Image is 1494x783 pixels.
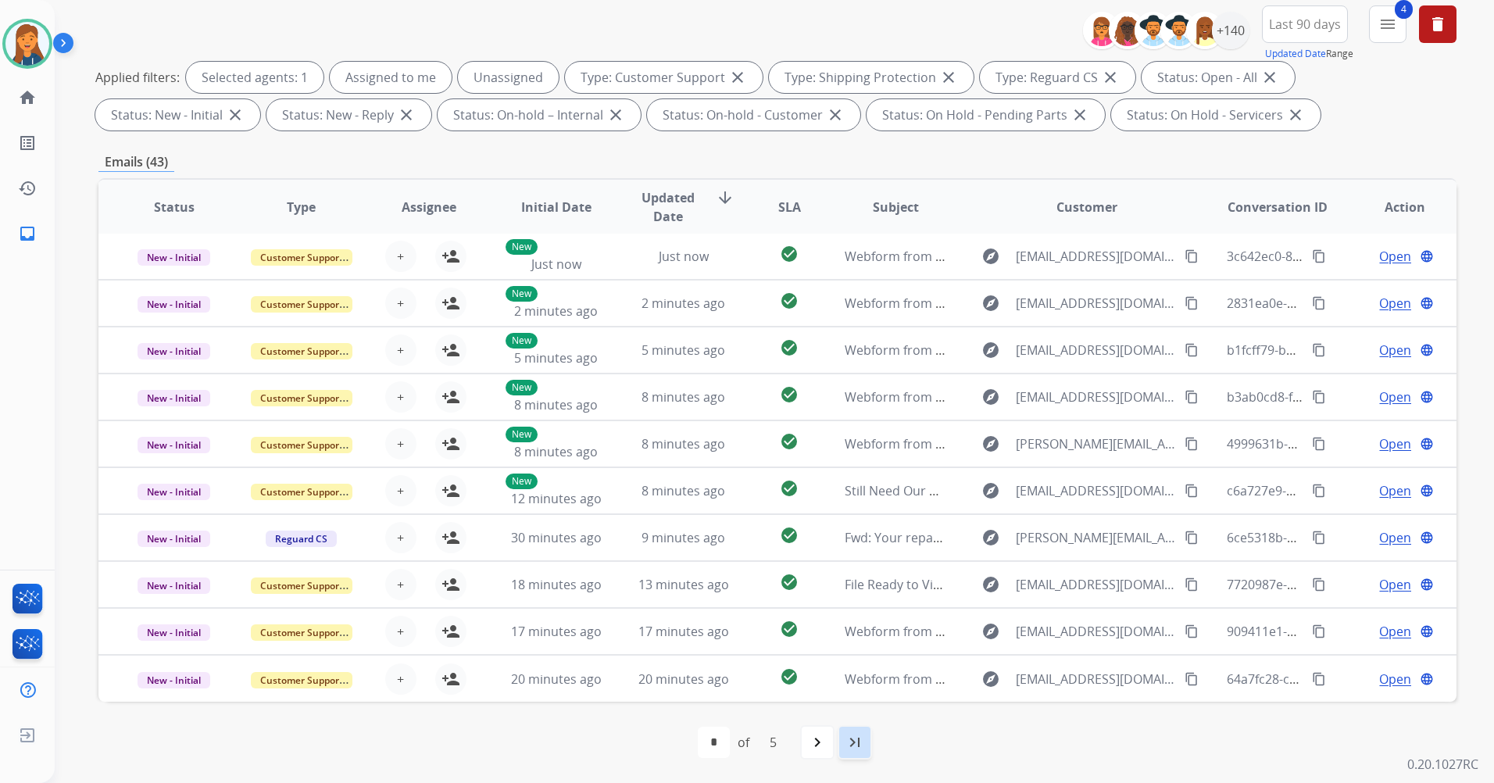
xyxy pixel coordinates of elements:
[441,434,460,453] mat-icon: person_add
[251,577,352,594] span: Customer Support
[397,247,404,266] span: +
[385,381,416,413] button: +
[738,733,749,752] div: of
[397,575,404,594] span: +
[716,188,734,207] mat-icon: arrow_downward
[138,296,210,313] span: New - Initial
[638,623,729,640] span: 17 minutes ago
[780,291,799,310] mat-icon: check_circle
[1312,484,1326,498] mat-icon: content_copy
[981,528,1000,547] mat-icon: explore
[845,482,1090,499] span: Still Need Our Help? Extend Damage Clain
[780,245,799,263] mat-icon: check_circle
[531,256,581,273] span: Just now
[1312,531,1326,545] mat-icon: content_copy
[251,249,352,266] span: Customer Support
[138,672,210,688] span: New - Initial
[1420,390,1434,404] mat-icon: language
[251,484,352,500] span: Customer Support
[1379,575,1411,594] span: Open
[438,99,641,130] div: Status: On-hold – Internal
[95,99,260,130] div: Status: New - Initial
[1260,68,1279,87] mat-icon: close
[1111,99,1321,130] div: Status: On Hold - Servicers
[1420,249,1434,263] mat-icon: language
[402,198,456,216] span: Assignee
[1227,623,1465,640] span: 909411e1-84a5-4398-8833-d86b04744fec
[638,670,729,688] span: 20 minutes ago
[780,667,799,686] mat-icon: check_circle
[1420,437,1434,451] mat-icon: language
[385,522,416,553] button: +
[385,569,416,600] button: +
[647,99,860,130] div: Status: On-hold - Customer
[441,294,460,313] mat-icon: person_add
[397,294,404,313] span: +
[845,341,1199,359] span: Webform from [EMAIL_ADDRESS][DOMAIN_NAME] on [DATE]
[226,105,245,124] mat-icon: close
[780,385,799,404] mat-icon: check_circle
[1379,622,1411,641] span: Open
[138,390,210,406] span: New - Initial
[845,733,864,752] mat-icon: last_page
[397,670,404,688] span: +
[1227,248,1464,265] span: 3c642ec0-8b7e-466c-8540-a2f9ae45d710
[251,624,352,641] span: Customer Support
[1286,105,1305,124] mat-icon: close
[769,62,974,93] div: Type: Shipping Protection
[266,99,431,130] div: Status: New - Reply
[1379,247,1411,266] span: Open
[1420,577,1434,592] mat-icon: language
[511,490,602,507] span: 12 minutes ago
[251,672,352,688] span: Customer Support
[565,62,763,93] div: Type: Customer Support
[138,484,210,500] span: New - Initial
[511,576,602,593] span: 18 minutes ago
[511,623,602,640] span: 17 minutes ago
[506,427,538,442] p: New
[385,428,416,459] button: +
[867,99,1105,130] div: Status: On Hold - Pending Parts
[98,152,174,172] p: Emails (43)
[397,528,404,547] span: +
[981,481,1000,500] mat-icon: explore
[845,623,1199,640] span: Webform from [EMAIL_ADDRESS][DOMAIN_NAME] on [DATE]
[780,526,799,545] mat-icon: check_circle
[18,224,37,243] mat-icon: inbox
[845,435,1392,452] span: Webform from [PERSON_NAME][EMAIL_ADDRESS][PERSON_NAME][DOMAIN_NAME] on [DATE]
[441,247,460,266] mat-icon: person_add
[397,341,404,359] span: +
[397,622,404,641] span: +
[18,179,37,198] mat-icon: history
[1227,576,1457,593] span: 7720987e-4b5e-4cf0-a7ac-3f5f435c185d
[287,198,316,216] span: Type
[780,338,799,357] mat-icon: check_circle
[1227,341,1452,359] span: b1fcff79-b482-4383-96e0-f3a7673bfdf2
[506,333,538,349] p: New
[1369,5,1406,43] button: 4
[1379,434,1411,453] span: Open
[138,531,210,547] span: New - Initial
[138,437,210,453] span: New - Initial
[385,334,416,366] button: +
[1016,575,1176,594] span: [EMAIL_ADDRESS][DOMAIN_NAME]
[1379,294,1411,313] span: Open
[18,134,37,152] mat-icon: list_alt
[780,620,799,638] mat-icon: check_circle
[780,573,799,592] mat-icon: check_circle
[1185,624,1199,638] mat-icon: content_copy
[397,388,404,406] span: +
[138,577,210,594] span: New - Initial
[1262,5,1348,43] button: Last 90 days
[1056,198,1117,216] span: Customer
[638,576,729,593] span: 13 minutes ago
[1142,62,1295,93] div: Status: Open - All
[873,198,919,216] span: Subject
[1228,198,1328,216] span: Conversation ID
[981,247,1000,266] mat-icon: explore
[1016,247,1176,266] span: [EMAIL_ADDRESS][DOMAIN_NAME]
[1227,670,1464,688] span: 64a7fc28-ccb5-4b65-ad83-15dd78cc4959
[642,388,725,406] span: 8 minutes ago
[780,479,799,498] mat-icon: check_circle
[1420,343,1434,357] mat-icon: language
